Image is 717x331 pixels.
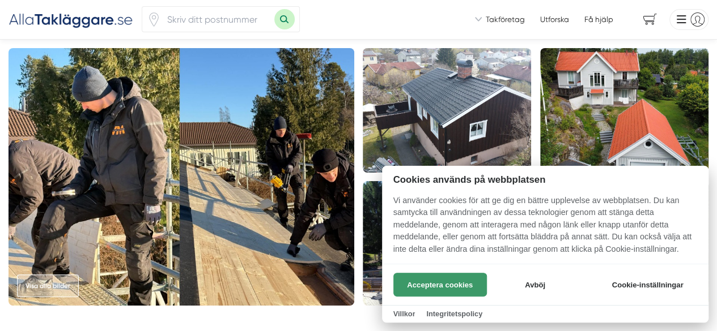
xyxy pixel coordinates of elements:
button: Acceptera cookies [393,273,487,296]
a: Villkor [393,309,415,318]
a: Integritetspolicy [426,309,482,318]
h2: Cookies används på webbplatsen [382,174,708,185]
button: Avböj [490,273,580,296]
p: Vi använder cookies för att ge dig en bättre upplevelse av webbplatsen. Du kan samtycka till anvä... [382,195,708,264]
button: Cookie-inställningar [598,273,697,296]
